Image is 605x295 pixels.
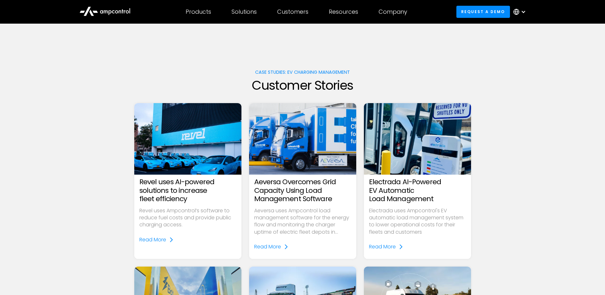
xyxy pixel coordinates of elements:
[134,78,471,93] h2: Customer Stories
[254,243,289,250] a: Read More
[232,8,257,15] div: Solutions
[369,207,466,236] p: Electrada uses Ampcontrol's EV automatic load management system to lower operational costs for th...
[139,236,166,243] div: Read More
[379,8,407,15] div: Company
[186,8,211,15] div: Products
[134,70,471,75] h1: Case Studies: EV charging management
[254,178,351,203] h3: Aeversa Overcomes Grid Capacity Using Load Management Software
[329,8,358,15] div: Resources
[254,243,281,250] div: Read More
[139,207,236,229] p: Revel uses Ampcontrol’s software to reduce fuel costs and provide public charging access.
[139,236,174,243] a: Read More
[456,6,510,18] a: Request a demo
[254,207,351,236] p: Aeversa uses Ampcontrol load management software for the energy flow and monitoring the charger u...
[139,178,236,203] h3: Revel uses AI-powered solutions to increase fleet efficiency
[277,8,308,15] div: Customers
[369,178,466,203] h3: Electrada AI-Powered EV Automatic Load Management
[369,243,396,250] div: Read More
[369,243,403,250] a: Read More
